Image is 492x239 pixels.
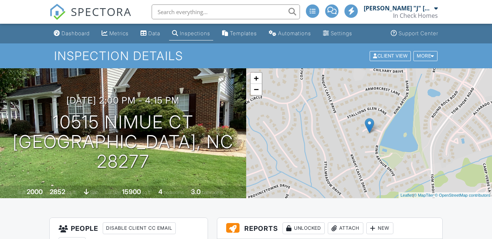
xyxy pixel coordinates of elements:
[399,192,492,199] div: |
[331,30,352,36] div: Settings
[393,12,438,19] div: In Check Homes
[49,4,66,20] img: The Best Home Inspection Software - Spectora
[142,190,151,195] span: sq.ft.
[50,188,65,196] div: 2852
[122,188,141,196] div: 15900
[283,222,325,234] div: Unlocked
[230,30,257,36] div: Templates
[219,27,260,40] a: Templates
[202,190,223,195] span: bathrooms
[109,30,129,36] div: Metrics
[99,27,132,40] a: Metrics
[27,188,43,196] div: 2000
[158,188,162,196] div: 4
[191,188,201,196] div: 3.0
[320,27,355,40] a: Settings
[90,190,98,195] span: slab
[400,193,413,197] a: Leaflet
[370,51,411,61] div: Client View
[435,193,490,197] a: © OpenStreetMap contributors
[251,84,262,95] a: Zoom out
[138,27,163,40] a: Data
[366,222,393,234] div: New
[364,4,432,12] div: [PERSON_NAME] "J" [PERSON_NAME]
[278,30,311,36] div: Automations
[399,30,438,36] div: Support Center
[49,10,132,26] a: SPECTORA
[414,193,434,197] a: © MapTiler
[148,30,160,36] div: Data
[413,51,437,61] div: More
[169,27,213,40] a: Inspections
[62,30,90,36] div: Dashboard
[66,190,77,195] span: sq. ft.
[266,27,314,40] a: Automations (Advanced)
[17,190,26,195] span: Built
[388,27,441,40] a: Support Center
[66,95,179,105] h3: [DATE] 2:00 pm - 4:15 pm
[369,53,413,58] a: Client View
[180,30,210,36] div: Inspections
[164,190,184,195] span: bedrooms
[103,222,176,234] div: Disable Client CC Email
[152,4,300,19] input: Search everything...
[12,112,234,171] h1: 10515 Nimue Ct [GEOGRAPHIC_DATA], NC 28277
[251,73,262,84] a: Zoom in
[54,49,438,62] h1: Inspection Details
[105,190,121,195] span: Lot Size
[217,218,442,239] h3: Reports
[328,222,363,234] div: Attach
[51,27,93,40] a: Dashboard
[71,4,132,19] span: SPECTORA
